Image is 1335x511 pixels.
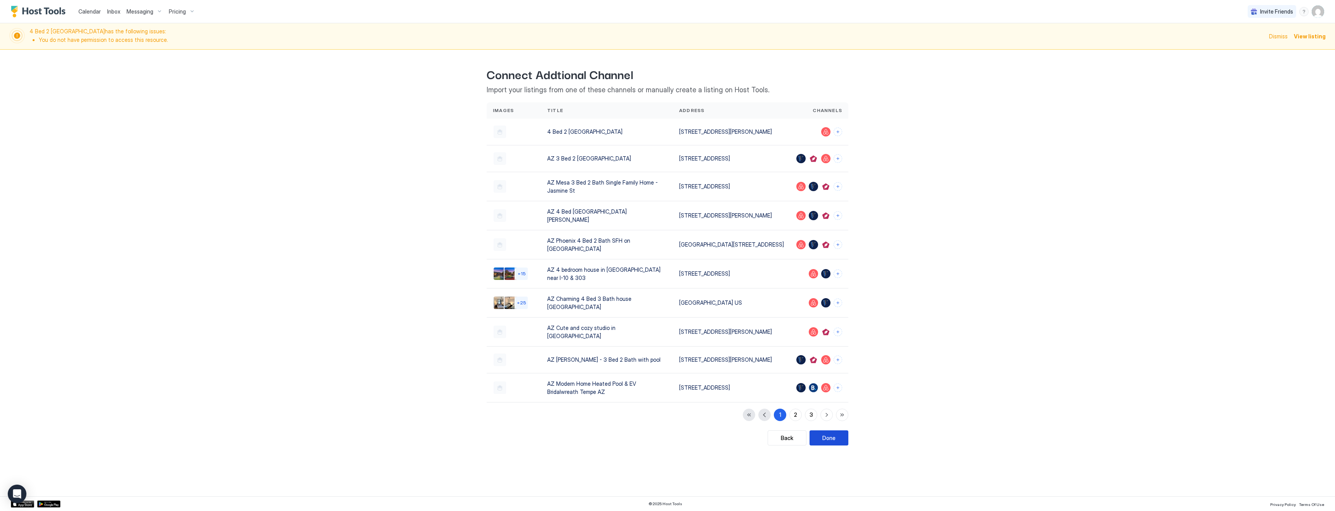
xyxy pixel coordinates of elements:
a: Terms Of Use [1299,500,1324,508]
div: Listing image 1 [494,297,506,309]
span: Terms Of Use [1299,502,1324,507]
button: Connect channels [834,383,842,392]
div: User profile [1312,5,1324,18]
div: [STREET_ADDRESS][PERSON_NAME] [679,211,784,219]
button: Connect channels [834,269,842,278]
span: Privacy Policy [1270,502,1296,507]
div: [STREET_ADDRESS] [679,182,784,190]
a: Host Tools Logo [11,6,69,17]
div: 2 [794,411,797,419]
div: Back [781,434,793,442]
div: AZ Cute and cozy studio in [GEOGRAPHIC_DATA] [547,324,667,340]
div: 3 [810,411,813,419]
div: AZ Charming 4 Bed 3 Bath house [GEOGRAPHIC_DATA] [547,295,667,311]
span: © 2025 Host Tools [648,501,682,506]
div: [STREET_ADDRESS][PERSON_NAME] [679,356,784,364]
button: Connect channels [834,128,842,136]
button: Connect channels [834,154,842,163]
div: [STREET_ADDRESS] [679,269,784,278]
a: App Store [11,501,34,508]
button: Back [768,430,806,445]
div: Done [822,434,836,442]
div: Listing image 2 [505,268,517,280]
span: + 25 [517,300,526,306]
span: Connect Addtional Channel [487,65,848,83]
div: [STREET_ADDRESS] [679,154,784,162]
div: AZ Mesa 3 Bed 2 Bath Single Family Home - Jasmine St [547,178,667,195]
div: [GEOGRAPHIC_DATA][STREET_ADDRESS] [679,240,784,249]
span: 4 Bed 2 [GEOGRAPHIC_DATA] has the following issues: [29,28,1264,45]
div: AZ Modern Home Heated Pool & EV Bridalwreath Tempe AZ [547,380,667,396]
div: [STREET_ADDRESS][PERSON_NAME] [679,328,784,336]
span: Title [547,107,563,114]
button: Connect channels [834,182,842,191]
div: Dismiss [1269,32,1288,40]
div: [STREET_ADDRESS][PERSON_NAME] [679,128,784,136]
div: [STREET_ADDRESS] [679,383,784,392]
a: Google Play Store [37,501,61,508]
button: 3 [805,409,817,421]
div: AZ 4 bedroom house in [GEOGRAPHIC_DATA] near I-10 & 303 [547,266,667,282]
button: Connect channels [834,328,842,336]
button: 1 [774,409,786,421]
div: 1 [779,411,781,419]
span: + 15 [518,271,526,276]
button: Done [810,430,848,445]
li: You do not have permission to access this resource. [39,36,1264,43]
div: 4 Bed 2 [GEOGRAPHIC_DATA] [547,128,667,136]
div: AZ 4 Bed [GEOGRAPHIC_DATA][PERSON_NAME] [547,207,667,224]
span: Import your listings from one of these channels or manually create a listing on Host Tools. [487,86,848,95]
div: AZ 3 Bed 2 [GEOGRAPHIC_DATA] [547,154,667,162]
div: Listing image 2 [505,297,517,309]
button: Connect channels [834,299,842,307]
div: [GEOGRAPHIC_DATA] US [679,299,784,307]
span: Calendar [78,8,101,15]
div: menu [1299,7,1309,16]
div: Listing image 1 [494,268,506,280]
div: AZ [PERSON_NAME] - 3 Bed 2 Bath with pool [547,356,667,364]
div: View listing [1294,32,1326,40]
button: Connect channels [834,240,842,249]
span: Pricing [169,8,186,15]
span: Messaging [127,8,153,15]
div: Open Intercom Messenger [8,485,26,503]
div: AZ Phoenix 4 Bed 2 Bath SFH on [GEOGRAPHIC_DATA] [547,237,667,253]
button: Connect channels [834,356,842,364]
a: Inbox [107,7,120,16]
button: Connect channels [834,211,842,220]
span: Inbox [107,8,120,15]
span: Images [493,107,514,114]
a: Privacy Policy [1270,500,1296,508]
button: 2 [789,409,802,421]
span: Address [679,107,704,114]
a: Calendar [78,7,101,16]
span: Channels [813,107,842,114]
span: Invite Friends [1260,8,1293,15]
